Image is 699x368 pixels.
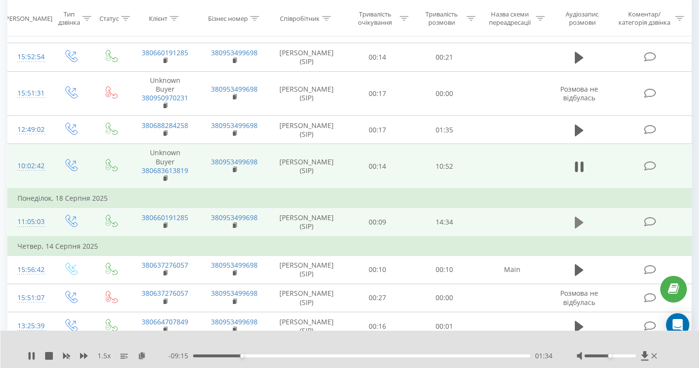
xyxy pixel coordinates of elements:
[99,14,119,22] div: Статус
[211,121,258,130] a: 380953499698
[344,144,411,189] td: 00:14
[269,312,344,340] td: [PERSON_NAME] (SIP)
[353,10,397,27] div: Тривалість очікування
[269,116,344,144] td: [PERSON_NAME] (SIP)
[269,208,344,237] td: [PERSON_NAME] (SIP)
[269,284,344,312] td: [PERSON_NAME] (SIP)
[608,354,612,358] div: Accessibility label
[98,351,111,361] span: 1.5 x
[344,71,411,116] td: 00:17
[17,48,41,66] div: 15:52:54
[411,284,478,312] td: 00:00
[211,213,258,222] a: 380953499698
[411,144,478,189] td: 10:52
[344,208,411,237] td: 00:09
[142,288,188,298] a: 380637276057
[269,144,344,189] td: [PERSON_NAME] (SIP)
[149,14,167,22] div: Клієнт
[535,351,553,361] span: 01:34
[411,71,478,116] td: 00:00
[211,288,258,298] a: 380953499698
[487,10,534,27] div: Назва схеми переадресації
[411,208,478,237] td: 14:34
[477,256,547,284] td: Main
[411,116,478,144] td: 01:35
[142,166,188,175] a: 380683613819
[269,256,344,284] td: [PERSON_NAME] (SIP)
[280,14,320,22] div: Співробітник
[269,43,344,71] td: [PERSON_NAME] (SIP)
[3,14,52,22] div: [PERSON_NAME]
[142,48,188,57] a: 380660191285
[142,317,188,326] a: 380664707849
[142,121,188,130] a: 380688284258
[344,284,411,312] td: 00:27
[17,317,41,336] div: 13:25:39
[17,84,41,103] div: 15:51:31
[344,43,411,71] td: 00:14
[560,84,598,102] span: Розмова не відбулась
[17,120,41,139] div: 12:49:02
[269,71,344,116] td: [PERSON_NAME] (SIP)
[344,312,411,340] td: 00:16
[17,260,41,279] div: 15:56:42
[211,84,258,94] a: 380953499698
[560,288,598,306] span: Розмова не відбулась
[142,260,188,270] a: 380637276057
[411,312,478,340] td: 00:01
[130,144,200,189] td: Unknown Buyer
[168,351,193,361] span: - 09:15
[211,48,258,57] a: 380953499698
[8,237,692,256] td: Четвер, 14 Серпня 2025
[344,116,411,144] td: 00:17
[240,354,244,358] div: Accessibility label
[17,157,41,176] div: 10:02:42
[411,256,478,284] td: 00:10
[58,10,80,27] div: Тип дзвінка
[130,71,200,116] td: Unknown Buyer
[344,256,411,284] td: 00:10
[142,213,188,222] a: 380660191285
[8,189,692,208] td: Понеділок, 18 Серпня 2025
[211,157,258,166] a: 380953499698
[420,10,464,27] div: Тривалість розмови
[211,317,258,326] a: 380953499698
[208,14,248,22] div: Бізнес номер
[142,93,188,102] a: 380950970231
[666,313,689,336] div: Open Intercom Messenger
[17,288,41,307] div: 15:51:07
[411,43,478,71] td: 00:21
[17,212,41,231] div: 11:05:03
[211,260,258,270] a: 380953499698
